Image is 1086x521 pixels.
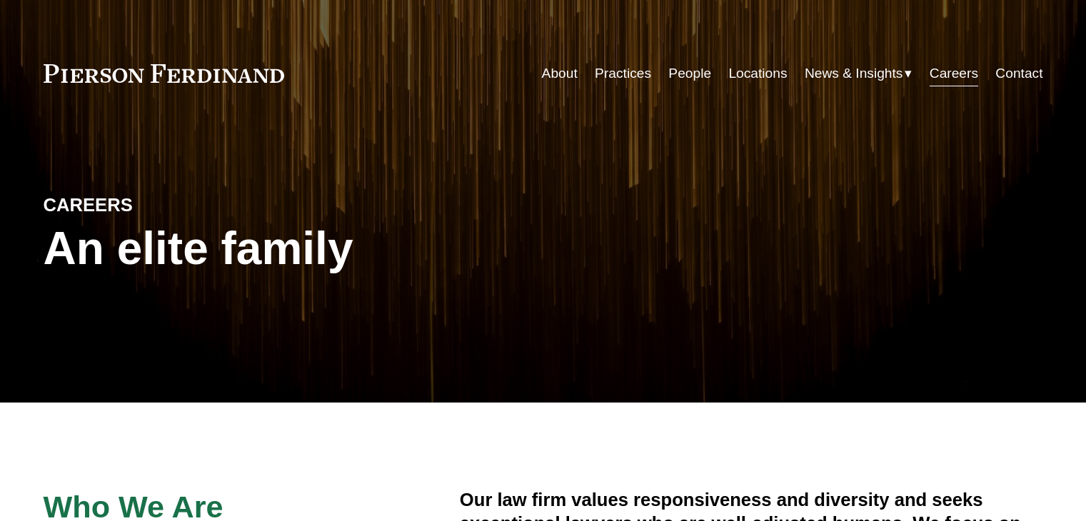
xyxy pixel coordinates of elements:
[805,60,912,87] a: folder dropdown
[930,60,978,87] a: Careers
[728,60,787,87] a: Locations
[595,60,651,87] a: Practices
[44,223,543,275] h1: An elite family
[805,61,903,86] span: News & Insights
[995,60,1042,87] a: Contact
[668,60,711,87] a: People
[44,193,293,216] h4: CAREERS
[542,60,578,87] a: About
